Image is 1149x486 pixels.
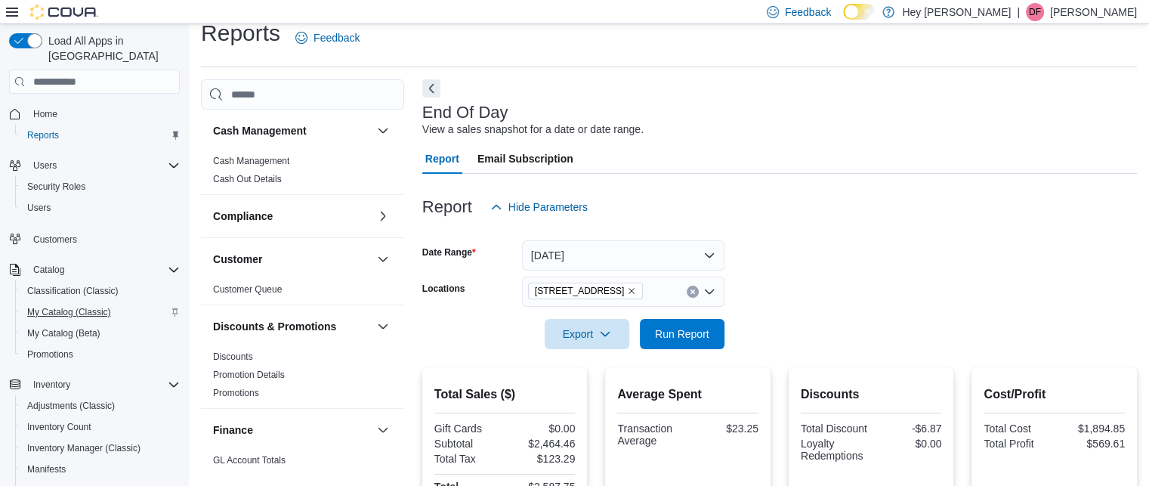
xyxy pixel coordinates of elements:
[1017,3,1020,21] p: |
[314,30,360,45] span: Feedback
[213,252,262,267] h3: Customer
[27,156,180,175] span: Users
[27,181,85,193] span: Security Roles
[21,199,180,217] span: Users
[422,246,476,258] label: Date Range
[42,33,180,63] span: Load All Apps in [GEOGRAPHIC_DATA]
[801,385,942,404] h2: Discounts
[27,229,180,248] span: Customers
[213,319,371,334] button: Discounts & Promotions
[1029,3,1041,21] span: DF
[21,126,180,144] span: Reports
[21,345,180,364] span: Promotions
[27,261,180,279] span: Catalog
[21,397,180,415] span: Adjustments (Classic)
[21,345,79,364] a: Promotions
[27,105,63,123] a: Home
[27,306,111,318] span: My Catalog (Classic)
[687,286,699,298] button: Clear input
[15,438,186,459] button: Inventory Manager (Classic)
[374,122,392,140] button: Cash Management
[213,454,286,466] span: GL Account Totals
[3,228,186,249] button: Customers
[3,155,186,176] button: Users
[213,174,282,184] a: Cash Out Details
[213,173,282,185] span: Cash Out Details
[508,438,575,450] div: $2,464.46
[33,108,57,120] span: Home
[27,442,141,454] span: Inventory Manager (Classic)
[691,423,758,435] div: $23.25
[801,438,868,462] div: Loyalty Redemptions
[27,400,115,412] span: Adjustments (Classic)
[213,473,279,484] a: GL Transactions
[27,129,59,141] span: Reports
[902,3,1011,21] p: Hey [PERSON_NAME]
[21,282,180,300] span: Classification (Classic)
[27,348,73,361] span: Promotions
[21,303,180,321] span: My Catalog (Classic)
[984,423,1051,435] div: Total Cost
[213,252,371,267] button: Customer
[15,344,186,365] button: Promotions
[201,280,404,305] div: Customer
[3,259,186,280] button: Catalog
[434,438,502,450] div: Subtotal
[21,178,180,196] span: Security Roles
[213,351,253,363] span: Discounts
[15,125,186,146] button: Reports
[374,317,392,336] button: Discounts & Promotions
[422,104,508,122] h3: End Of Day
[528,283,644,299] span: 15820 Stony Plain Road
[213,156,289,166] a: Cash Management
[27,231,83,249] a: Customers
[27,261,70,279] button: Catalog
[508,200,588,215] span: Hide Parameters
[33,234,77,246] span: Customers
[27,463,66,475] span: Manifests
[213,423,371,438] button: Finance
[874,423,941,435] div: -$6.87
[289,23,366,53] a: Feedback
[15,280,186,302] button: Classification (Classic)
[213,155,289,167] span: Cash Management
[1050,3,1137,21] p: [PERSON_NAME]
[27,421,91,433] span: Inventory Count
[30,5,98,20] img: Cova
[213,283,282,296] span: Customer Queue
[15,302,186,323] button: My Catalog (Classic)
[3,374,186,395] button: Inventory
[21,439,147,457] a: Inventory Manager (Classic)
[21,460,72,478] a: Manifests
[617,385,758,404] h2: Average Spent
[425,144,459,174] span: Report
[655,327,709,342] span: Run Report
[21,439,180,457] span: Inventory Manager (Classic)
[15,197,186,218] button: Users
[213,123,307,138] h3: Cash Management
[213,209,273,224] h3: Compliance
[21,126,65,144] a: Reports
[213,351,253,362] a: Discounts
[522,240,724,271] button: [DATE]
[201,18,280,48] h1: Reports
[21,460,180,478] span: Manifests
[27,327,100,339] span: My Catalog (Beta)
[3,103,186,125] button: Home
[21,199,57,217] a: Users
[874,438,941,450] div: $0.00
[33,264,64,276] span: Catalog
[434,453,502,465] div: Total Tax
[21,324,107,342] a: My Catalog (Beta)
[801,423,868,435] div: Total Discount
[213,455,286,466] a: GL Account Totals
[21,303,117,321] a: My Catalog (Classic)
[785,5,831,20] span: Feedback
[15,323,186,344] button: My Catalog (Beta)
[33,379,70,391] span: Inventory
[213,369,285,381] span: Promotion Details
[213,370,285,380] a: Promotion Details
[1058,423,1125,435] div: $1,894.85
[213,209,371,224] button: Compliance
[627,286,636,296] button: Remove 15820 Stony Plain Road from selection in this group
